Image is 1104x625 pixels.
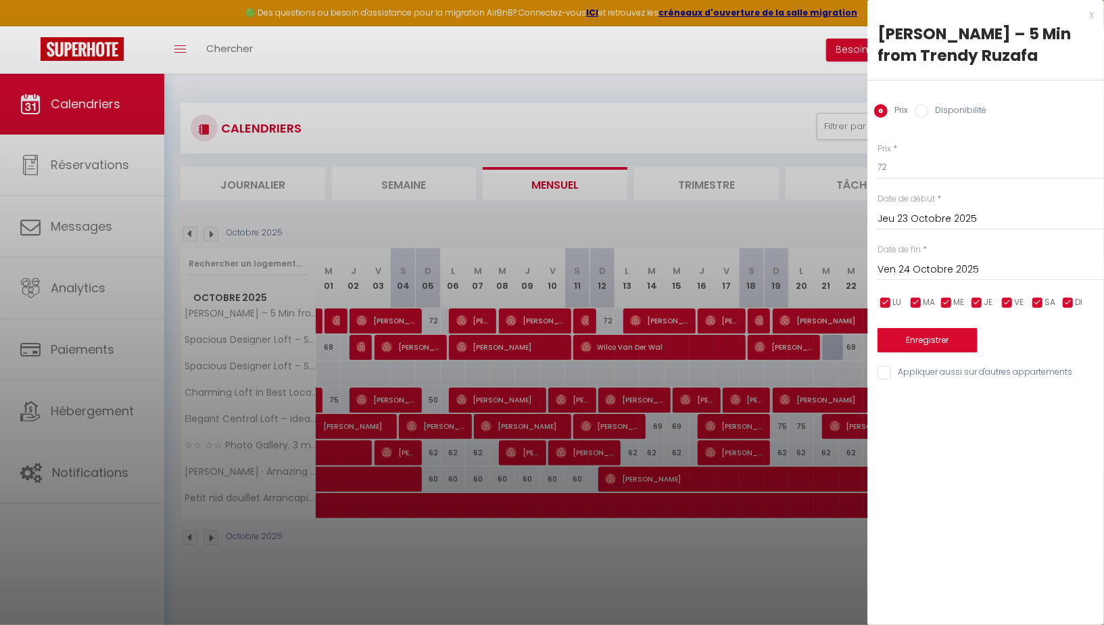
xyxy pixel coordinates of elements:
[878,328,978,352] button: Enregistrer
[867,7,1094,23] div: x
[1014,296,1024,309] span: VE
[888,104,908,119] label: Prix
[1045,296,1055,309] span: SA
[878,23,1094,66] div: [PERSON_NAME] – 5 Min from Trendy Ruzafa
[984,296,992,309] span: JE
[1075,296,1082,309] span: DI
[11,5,51,46] button: Ouvrir le widget de chat LiveChat
[878,193,935,206] label: Date de début
[923,296,935,309] span: MA
[878,143,891,156] label: Prix
[892,296,901,309] span: LU
[878,244,921,256] label: Date de fin
[953,296,964,309] span: ME
[928,104,986,119] label: Disponibilité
